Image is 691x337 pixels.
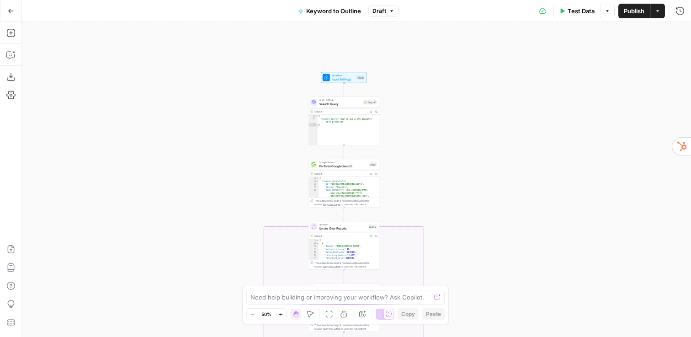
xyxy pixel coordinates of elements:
[343,208,345,221] g: Edge from step_1 to step_2
[308,177,319,180] div: 1
[308,180,319,183] div: 2
[308,221,379,270] div: IterationIterate Over ResultsStep 2Output[ { "domain":"[URL][DOMAIN_NAME]", "authority_score":46,...
[323,327,340,330] span: Copy the output
[319,160,367,164] span: Google Search
[618,4,650,18] button: Publish
[332,77,355,81] span: Input Settings
[314,110,367,113] div: Output
[308,72,379,83] div: WorkflowInput SettingsInputs
[332,74,355,77] span: Workflow
[426,310,441,318] span: Paste
[308,239,319,242] div: 1
[261,310,271,318] span: 50%
[319,102,361,106] span: Search Query
[308,118,318,123] div: 2
[624,6,644,16] span: Publish
[372,7,386,15] span: Draft
[356,75,365,80] div: Inputs
[308,245,319,248] div: 3
[314,323,377,331] div: This output is too large & has been abbreviated for review. to view the full content.
[308,189,319,198] div: 5
[315,115,318,118] span: Toggle code folding, rows 1 through 3
[343,270,345,283] g: Edge from step_2 to step_22
[308,186,319,189] div: 4
[314,261,377,268] div: This output is too large & has been abbreviated for review. to view the full content.
[369,162,377,166] div: Step 1
[308,248,319,251] div: 4
[368,225,377,229] div: Step 2
[316,177,319,180] span: Toggle code folding, rows 1 through 73
[343,83,345,96] g: Edge from start to step_40
[308,251,319,254] div: 5
[368,5,399,17] button: Draft
[314,234,367,238] div: Output
[319,223,367,226] span: Iteration
[314,172,367,176] div: Output
[308,183,319,186] div: 3
[308,159,379,208] div: Google SearchPerform Google SearchStep 1Output{ "search_metadata":{ "id":"68c9c3c04632b5a0801ba3f...
[306,6,361,16] span: Keyword to Outline
[363,100,377,105] div: Step 40
[308,257,319,260] div: 7
[323,265,340,268] span: Copy the output
[323,203,340,206] span: Copy the output
[319,226,367,230] span: Iterate Over Results
[422,308,445,320] button: Paste
[308,123,318,127] div: 3
[316,239,319,242] span: Toggle code folding, rows 1 through 13
[319,164,367,168] span: Perform Google Search
[308,97,379,145] div: LLM · GPT-4oSearch QueryStep 40Output{ "search_query":"how to use a CMS properly best practices"}
[316,242,319,245] span: Toggle code folding, rows 2 through 12
[343,145,345,159] g: Edge from step_40 to step_1
[308,242,319,245] div: 2
[292,4,367,18] button: Keyword to Outline
[314,199,377,206] div: This output is too large & has been abbreviated for review. to view the full content.
[401,310,415,318] span: Copy
[308,254,319,257] div: 6
[553,4,600,18] button: Test Data
[319,285,365,289] span: Web Page Scrape
[316,180,319,183] span: Toggle code folding, rows 2 through 12
[568,6,595,16] span: Test Data
[319,98,361,102] span: LLM · GPT-4o
[308,115,318,118] div: 1
[398,308,419,320] button: Copy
